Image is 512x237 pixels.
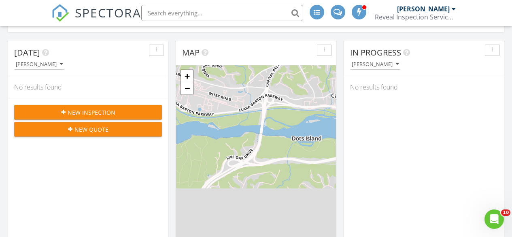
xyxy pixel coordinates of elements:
[51,4,69,22] img: The Best Home Inspection Software - Spectora
[350,59,400,70] button: [PERSON_NAME]
[14,59,64,70] button: [PERSON_NAME]
[14,47,40,58] span: [DATE]
[182,47,200,58] span: Map
[51,11,141,28] a: SPECTORA
[352,62,399,67] div: [PERSON_NAME]
[350,47,401,58] span: In Progress
[397,5,450,13] div: [PERSON_NAME]
[14,105,162,120] button: New Inspection
[181,70,193,82] a: Zoom in
[501,209,510,216] span: 10
[68,108,115,117] span: New Inspection
[14,122,162,137] button: New Quote
[141,5,303,21] input: Search everything...
[8,76,168,98] div: No results found
[344,76,504,98] div: No results found
[375,13,456,21] div: Reveal Inspection Services, LLC
[484,209,504,229] iframe: Intercom live chat
[75,4,141,21] span: SPECTORA
[181,82,193,94] a: Zoom out
[74,125,108,134] span: New Quote
[16,62,63,67] div: [PERSON_NAME]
